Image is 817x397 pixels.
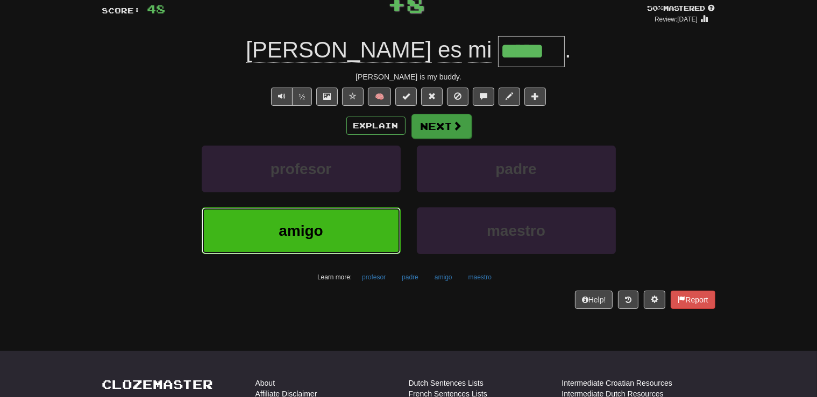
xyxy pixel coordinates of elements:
[202,207,401,254] button: amigo
[495,161,536,177] span: padre
[473,88,494,106] button: Discuss sentence (alt+u)
[255,378,275,388] a: About
[356,269,392,285] button: profesor
[342,88,364,106] button: Favorite sentence (alt+f)
[565,37,571,62] span: .
[648,4,715,13] div: Mastered
[499,88,520,106] button: Edit sentence (alt+d)
[438,37,461,63] span: es
[102,378,214,391] a: Clozemaster
[671,291,715,309] button: Report
[463,269,498,285] button: maestro
[292,88,312,106] button: ½
[447,88,468,106] button: Ignore sentence (alt+i)
[409,378,484,388] a: Dutch Sentences Lists
[524,88,546,106] button: Add to collection (alt+a)
[655,16,698,23] small: Review: [DATE]
[147,2,166,16] span: 48
[269,88,312,106] div: Text-to-speech controls
[429,269,458,285] button: amigo
[102,6,141,15] span: Score:
[562,378,672,388] a: Intermediate Croatian Resources
[468,37,492,63] span: mi
[417,146,616,192] button: padre
[618,291,638,309] button: Round history (alt+y)
[421,88,443,106] button: Reset to 0% Mastered (alt+r)
[417,207,616,254] button: maestro
[346,117,406,135] button: Explain
[411,114,472,139] button: Next
[271,161,332,177] span: profesor
[395,88,417,106] button: Set this sentence to 100% Mastered (alt+m)
[246,37,431,63] span: [PERSON_NAME]
[575,291,613,309] button: Help!
[487,222,545,239] span: maestro
[279,222,323,239] span: amigo
[202,146,401,192] button: profesor
[317,273,352,281] small: Learn more:
[368,88,391,106] button: 🧠
[316,88,338,106] button: Show image (alt+x)
[396,269,424,285] button: padre
[648,4,664,12] span: 50 %
[271,88,293,106] button: Play sentence audio (ctl+space)
[102,71,715,82] div: [PERSON_NAME] is my buddy.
